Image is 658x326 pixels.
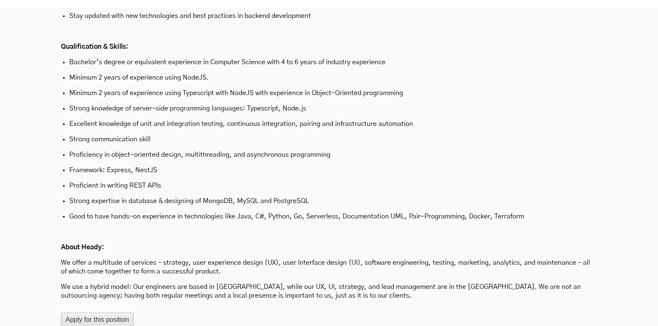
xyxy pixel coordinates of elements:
[69,12,589,20] p: Stay updated with new technologies and best practices in backend development
[61,43,129,50] strong: Qualification & Skills:
[61,258,597,276] p: We offer a multitude of services – strategy, user experience design (UX), user Interface design (...
[61,244,104,251] strong: About Heady:
[69,150,589,159] p: Proficiency in object-oriented design, multithreading, and asynchronous programming
[69,120,589,128] p: Excellent knowledge of unit and integration testing, continuous integration, pairing and infrastr...
[69,166,589,175] p: Framework: Express, NestJS
[69,135,589,144] p: Strong communication skill
[69,104,589,113] p: Strong knowledge of server-side programming languages: Typescript, Node.js
[69,197,589,206] p: Strong expertise in database & designing of MongoDB, MySQL and PostgreSQL
[61,283,597,300] p: We use a hybrid model: Our engineers are based in [GEOGRAPHIC_DATA], while our UX, UI, strategy, ...
[69,73,589,82] p: Minimum 2 years of experience using NodeJS.
[69,58,589,67] p: Bachelor’s degree or equivalent experience in Computer Science with 4 to 6 years of industry expe...
[69,89,589,98] p: Minimum 2 years of experience using Typescript with NodeJS with experience in Object-Oriented pro...
[69,181,589,190] p: Proficient in writing REST APIs
[69,212,589,221] p: Good to have hands-on experience in technologies like Java, C#, Python, Go, Serverless, Documenta...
